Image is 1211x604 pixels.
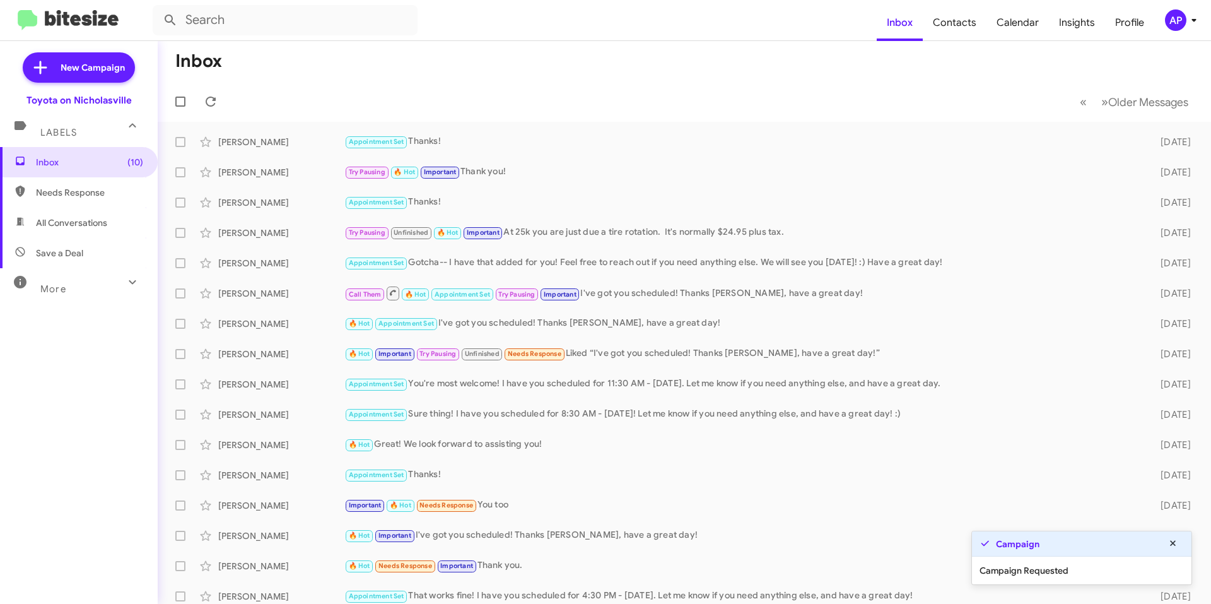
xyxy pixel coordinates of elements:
[344,316,1140,331] div: I've got you scheduled! Thanks [PERSON_NAME], have a great day!
[349,592,404,600] span: Appointment Set
[127,156,143,169] span: (10)
[1140,408,1201,421] div: [DATE]
[344,498,1140,512] div: You too
[218,227,344,239] div: [PERSON_NAME]
[218,287,344,300] div: [PERSON_NAME]
[986,4,1049,41] a: Calendar
[419,350,456,358] span: Try Pausing
[218,348,344,360] div: [PERSON_NAME]
[218,560,344,572] div: [PERSON_NAME]
[344,346,1140,361] div: Liked “I've got you scheduled! Thanks [PERSON_NAME], have a great day!”
[1140,257,1201,269] div: [DATE]
[349,410,404,418] span: Appointment Set
[344,528,1140,543] div: I've got you scheduled! Thanks [PERSON_NAME], have a great day!
[344,134,1140,149] div: Thanks!
[1140,227,1201,239] div: [DATE]
[344,285,1140,301] div: I've got you scheduled! Thanks [PERSON_NAME], have a great day!
[349,441,370,449] span: 🔥 Hot
[218,317,344,330] div: [PERSON_NAME]
[153,5,418,35] input: Search
[465,350,500,358] span: Unfinished
[218,166,344,179] div: [PERSON_NAME]
[394,168,415,176] span: 🔥 Hot
[1049,4,1105,41] a: Insights
[996,538,1039,550] strong: Campaign
[437,228,459,237] span: 🔥 Hot
[435,290,490,299] span: Appointment Set
[378,350,411,358] span: Important
[1108,95,1188,109] span: Older Messages
[349,198,404,206] span: Appointment Set
[378,319,434,328] span: Appointment Set
[218,136,344,148] div: [PERSON_NAME]
[218,408,344,421] div: [PERSON_NAME]
[344,377,1140,391] div: You're most welcome! I have you scheduled for 11:30 AM - [DATE]. Let me know if you need anything...
[218,530,344,542] div: [PERSON_NAME]
[1140,469,1201,482] div: [DATE]
[1140,166,1201,179] div: [DATE]
[1165,9,1186,31] div: AP
[877,4,923,41] a: Inbox
[40,127,77,138] span: Labels
[508,350,561,358] span: Needs Response
[349,562,370,570] span: 🔥 Hot
[349,168,385,176] span: Try Pausing
[218,499,344,512] div: [PERSON_NAME]
[344,195,1140,210] div: Thanks!
[923,4,986,41] a: Contacts
[349,350,370,358] span: 🔥 Hot
[344,559,1140,573] div: Thank you.
[1140,317,1201,330] div: [DATE]
[424,168,457,176] span: Important
[349,531,370,540] span: 🔥 Hot
[349,319,370,328] span: 🔥 Hot
[36,247,83,259] span: Save a Deal
[1154,9,1197,31] button: AP
[344,165,1140,179] div: Thank you!
[1094,89,1196,115] button: Next
[26,94,132,107] div: Toyota on Nicholasville
[378,531,411,540] span: Important
[1101,94,1108,110] span: »
[36,216,107,229] span: All Conversations
[544,290,576,299] span: Important
[1080,94,1087,110] span: «
[344,589,1140,603] div: That works fine! I have you scheduled for 4:30 PM - [DATE]. Let me know if you need anything else...
[61,61,125,74] span: New Campaign
[394,228,428,237] span: Unfinished
[1140,136,1201,148] div: [DATE]
[467,228,500,237] span: Important
[1072,89,1094,115] button: Previous
[349,471,404,479] span: Appointment Set
[349,501,382,509] span: Important
[1140,287,1201,300] div: [DATE]
[349,228,385,237] span: Try Pausing
[40,283,66,295] span: More
[390,501,411,509] span: 🔥 Hot
[218,590,344,603] div: [PERSON_NAME]
[218,378,344,391] div: [PERSON_NAME]
[972,557,1191,584] div: Campaign Requested
[1140,378,1201,391] div: [DATE]
[498,290,535,299] span: Try Pausing
[349,380,404,388] span: Appointment Set
[344,225,1140,240] div: At 25k you are just due a tire rotation. It's normally $24.95 plus tax.
[23,52,135,83] a: New Campaign
[378,562,432,570] span: Needs Response
[1140,499,1201,512] div: [DATE]
[218,469,344,482] div: [PERSON_NAME]
[1140,348,1201,360] div: [DATE]
[349,259,404,267] span: Appointment Set
[1140,439,1201,451] div: [DATE]
[1105,4,1154,41] a: Profile
[419,501,473,509] span: Needs Response
[218,257,344,269] div: [PERSON_NAME]
[36,186,143,199] span: Needs Response
[1140,590,1201,603] div: [DATE]
[36,156,143,169] span: Inbox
